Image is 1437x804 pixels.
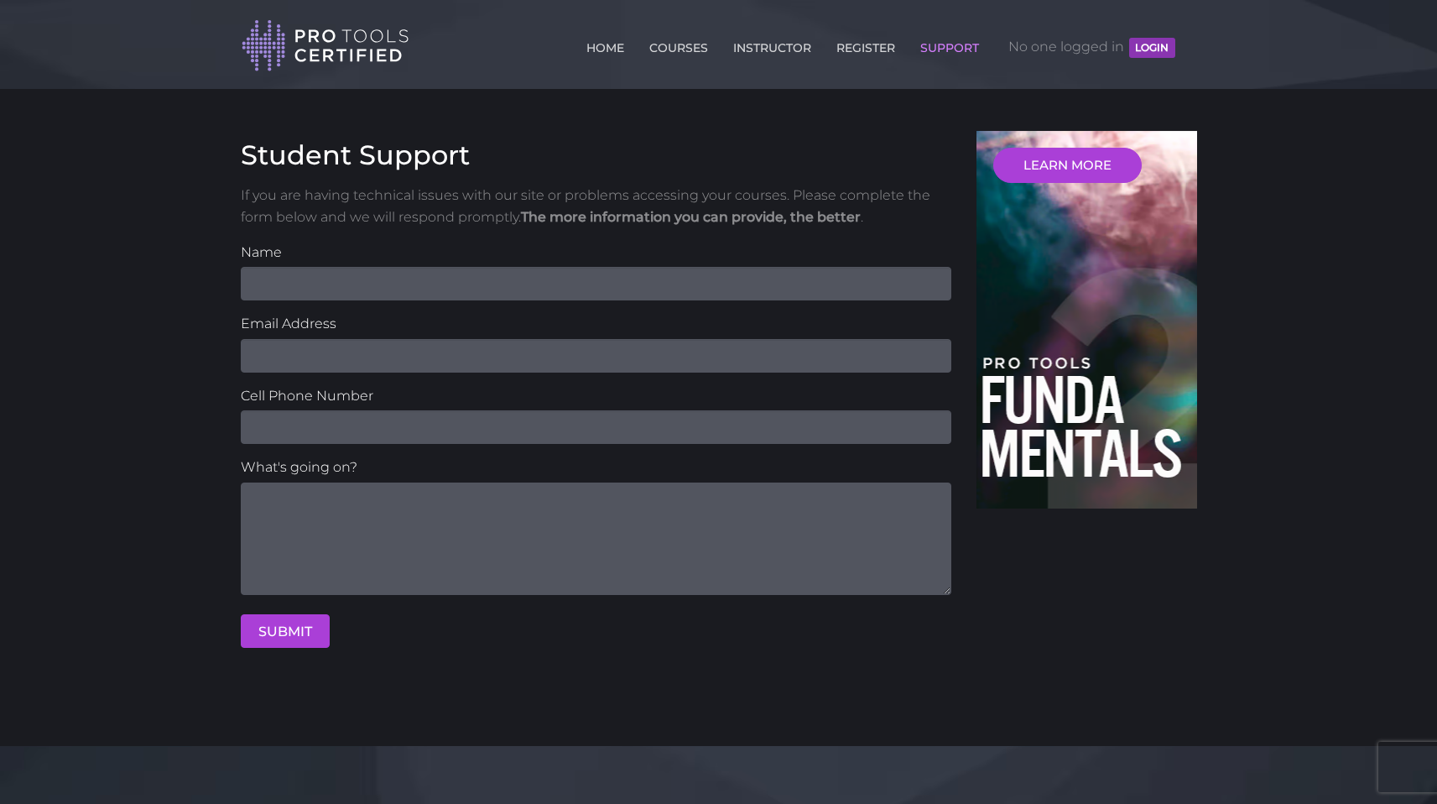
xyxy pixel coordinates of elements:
button: SUBMIT [241,614,330,648]
a: SUPPORT [916,31,983,58]
a: INSTRUCTOR [729,31,815,58]
p: If you are having technical issues with our site or problems accessing your courses. Please compl... [241,185,952,227]
strong: The more information you can provide, the better [521,209,861,225]
label: Email Address [241,313,952,335]
a: COURSES [645,31,712,58]
h3: Student Support [241,139,952,171]
span: No one logged in [1008,22,1174,72]
label: What's going on? [241,457,952,478]
img: Pro Tools Certified Logo [242,18,409,73]
button: LOGIN [1129,38,1174,58]
label: Name [241,242,952,264]
label: Cell Phone Number [241,385,952,407]
a: REGISTER [832,31,899,58]
a: LEARN MORE [993,148,1142,183]
a: HOME [582,31,628,58]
